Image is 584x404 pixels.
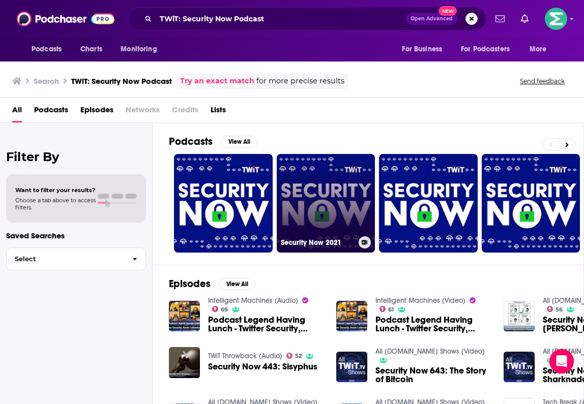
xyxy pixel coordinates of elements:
button: open menu [24,40,75,59]
button: View All [219,278,255,290]
img: Podchaser - Follow, Share and Rate Podcasts [17,9,114,28]
h3: Search [34,76,59,86]
a: Show notifications dropdown [491,10,509,27]
button: Open AdvancedNew [406,13,457,25]
a: All [12,102,22,122]
a: PodcastsView All [169,135,257,148]
a: All TWiT.tv Shows (Video) [375,347,485,356]
span: Networks [126,102,160,122]
a: Show notifications dropdown [517,10,533,27]
a: Intelligent Machines (Audio) [208,296,298,305]
a: Security Now 2021 [277,154,375,253]
h2: Filter By [6,149,146,164]
span: for more precise results [256,75,344,87]
button: open menu [113,40,170,59]
img: Security Now 824: Avaddon Ransonomics [504,301,535,332]
a: Podcast Legend Having Lunch - Twitter Security, Annie Leibovitz, AI Art [208,316,324,333]
a: Intelligent Machines (Video) [375,296,465,305]
input: Search podcasts, credits, & more... [156,11,406,27]
a: Charts [74,40,108,59]
h2: Episodes [169,277,211,290]
img: Security Now 627: Sharknado [504,352,535,383]
button: Show profile menu [545,8,567,30]
button: open menu [395,40,455,59]
img: Security Now 443: Sisyphus [169,347,200,378]
p: Saved Searches [6,231,146,240]
a: 56 [547,306,563,312]
a: EpisodesView All [169,277,255,290]
button: Select [6,247,146,270]
span: Monitoring [121,42,157,56]
span: Podcast Legend Having Lunch - Twitter Security, [PERSON_NAME], AI Art [375,316,491,333]
button: open menu [522,40,560,59]
h3: TWiT: Security Now Podcast [71,76,172,86]
span: Logged in as LKassela [545,8,567,30]
button: open menu [454,40,524,59]
span: Open Advanced [411,16,453,21]
a: Security Now 443: Sisyphus [208,362,317,371]
span: Charts [80,42,102,56]
span: 56 [556,307,563,312]
a: Podcast Legend Having Lunch - Twitter Security, Annie Leibovitz, AI Art [375,316,491,333]
button: View All [221,136,257,148]
a: Episodes [80,102,113,122]
a: Podcasts [34,102,68,122]
span: Choose a tab above to access filters. [15,197,96,211]
span: More [530,42,547,56]
a: Try an exact match [180,75,254,87]
button: Send feedback [517,77,568,85]
span: Podcast Legend Having Lunch - Twitter Security, [PERSON_NAME], AI Art [208,316,324,333]
img: Podcast Legend Having Lunch - Twitter Security, Annie Leibovitz, AI Art [169,301,200,332]
span: Want to filter your results? [15,187,96,194]
a: TWiT Throwback (Audio) [208,352,282,360]
h2: Podcasts [169,135,213,148]
span: 52 [295,354,302,358]
span: For Podcasters [461,42,510,56]
img: User Profile [545,8,567,30]
img: Security Now 643: The Story of Bitcoin [336,352,367,383]
span: Podcasts [32,42,62,56]
img: Podcast Legend Having Lunch - Twitter Security, Annie Leibovitz, AI Art [336,301,367,332]
a: Lists [211,102,226,122]
span: 69 [221,307,228,312]
a: 69 [212,306,228,312]
div: Open Intercom Messenger [549,349,574,374]
span: Credits [172,102,198,122]
span: For Business [402,42,442,56]
a: 61 [379,306,394,312]
h3: Security Now 2021 [281,238,355,247]
div: Search podcasts, credits, & more... [128,7,486,30]
span: 61 [388,307,394,312]
span: Select [7,256,124,262]
a: Security Now 643: The Story of Bitcoin [375,366,491,384]
a: 52 [286,353,302,359]
span: New [439,6,457,16]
